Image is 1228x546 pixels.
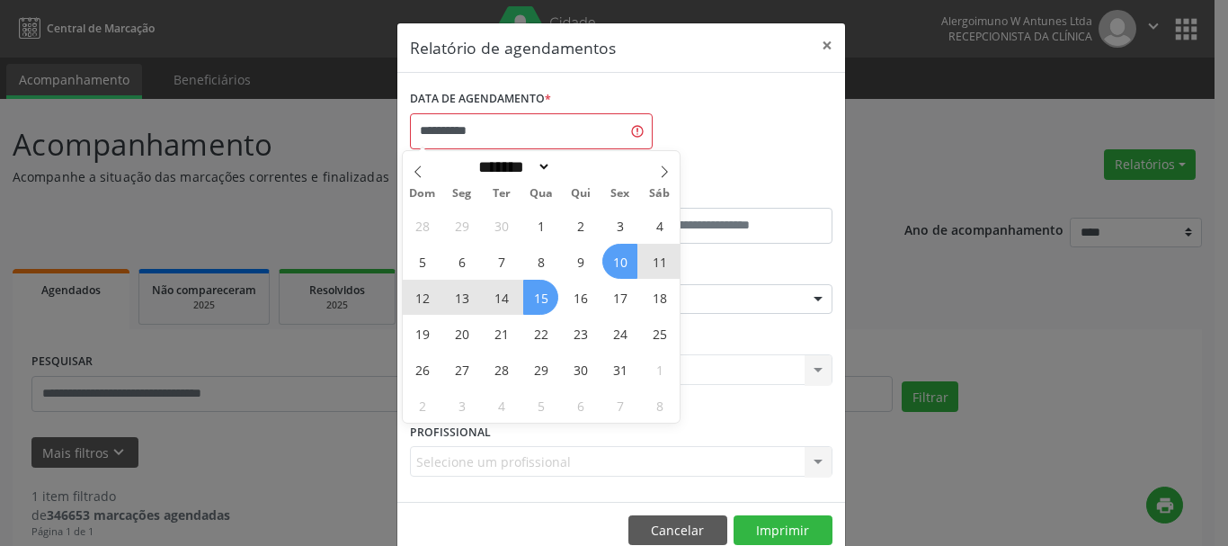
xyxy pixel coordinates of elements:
span: Outubro 18, 2025 [642,280,677,315]
span: Novembro 8, 2025 [642,388,677,423]
span: Outubro 26, 2025 [405,352,440,387]
span: Novembro 7, 2025 [602,388,637,423]
span: Outubro 16, 2025 [563,280,598,315]
span: Outubro 31, 2025 [602,352,637,387]
span: Outubro 25, 2025 [642,316,677,351]
button: Cancelar [628,515,727,546]
span: Qui [561,188,601,200]
span: Outubro 21, 2025 [484,316,519,351]
span: Outubro 8, 2025 [523,244,558,279]
span: Novembro 3, 2025 [444,388,479,423]
span: Outubro 20, 2025 [444,316,479,351]
span: Outubro 10, 2025 [602,244,637,279]
span: Outubro 1, 2025 [523,208,558,243]
span: Outubro 14, 2025 [484,280,519,315]
span: Outubro 17, 2025 [602,280,637,315]
span: Novembro 2, 2025 [405,388,440,423]
span: Sáb [640,188,680,200]
span: Outubro 28, 2025 [484,352,519,387]
input: Year [551,157,610,176]
span: Outubro 6, 2025 [444,244,479,279]
span: Outubro 9, 2025 [563,244,598,279]
span: Outubro 23, 2025 [563,316,598,351]
span: Sex [601,188,640,200]
span: Dom [403,188,442,200]
span: Outubro 3, 2025 [602,208,637,243]
span: Qua [521,188,561,200]
span: Outubro 27, 2025 [444,352,479,387]
span: Outubro 5, 2025 [405,244,440,279]
span: Outubro 13, 2025 [444,280,479,315]
label: PROFISSIONAL [410,418,491,446]
span: Novembro 4, 2025 [484,388,519,423]
span: Setembro 28, 2025 [405,208,440,243]
span: Seg [442,188,482,200]
span: Setembro 29, 2025 [444,208,479,243]
span: Outubro 29, 2025 [523,352,558,387]
label: DATA DE AGENDAMENTO [410,85,551,113]
label: ATÉ [626,180,832,208]
span: Outubro 15, 2025 [523,280,558,315]
span: Outubro 12, 2025 [405,280,440,315]
span: Ter [482,188,521,200]
span: Outubro 30, 2025 [563,352,598,387]
span: Setembro 30, 2025 [484,208,519,243]
span: Outubro 19, 2025 [405,316,440,351]
span: Outubro 7, 2025 [484,244,519,279]
button: Imprimir [734,515,832,546]
span: Novembro 1, 2025 [642,352,677,387]
span: Novembro 5, 2025 [523,388,558,423]
span: Outubro 24, 2025 [602,316,637,351]
span: Outubro 4, 2025 [642,208,677,243]
span: Outubro 2, 2025 [563,208,598,243]
h5: Relatório de agendamentos [410,36,616,59]
button: Close [809,23,845,67]
span: Outubro 22, 2025 [523,316,558,351]
select: Month [472,157,551,176]
span: Outubro 11, 2025 [642,244,677,279]
span: Novembro 6, 2025 [563,388,598,423]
